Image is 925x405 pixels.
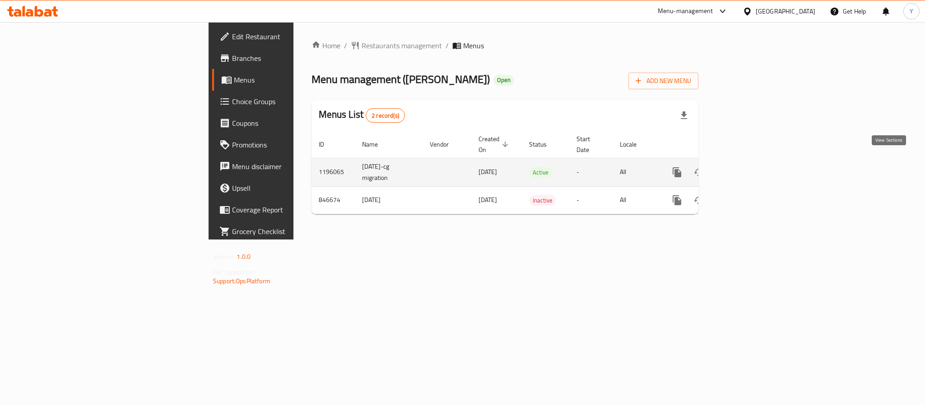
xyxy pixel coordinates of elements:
td: All [613,186,659,214]
a: Coverage Report [212,199,363,221]
span: Add New Menu [636,75,691,87]
span: 1.0.0 [237,251,251,262]
div: Menu-management [658,6,713,17]
button: more [666,189,688,211]
button: more [666,161,688,183]
a: Choice Groups [212,91,363,112]
span: Grocery Checklist [232,226,356,237]
a: Upsell [212,177,363,199]
td: - [569,186,613,214]
a: Promotions [212,134,363,156]
span: Menus [463,40,484,51]
span: Y [910,6,913,16]
div: Export file [673,105,695,126]
a: Menu disclaimer [212,156,363,177]
span: Inactive [529,195,556,206]
button: Add New Menu [628,73,698,89]
span: Edit Restaurant [232,31,356,42]
span: Open [493,76,514,84]
td: [DATE]-cg migration [355,158,423,186]
h2: Menus List [319,108,405,123]
button: Change Status [688,161,710,183]
span: [DATE] [479,166,497,178]
a: Coupons [212,112,363,134]
span: Created On [479,133,511,155]
a: Grocery Checklist [212,221,363,242]
div: Total records count [366,108,405,123]
span: ID [319,139,336,150]
span: Promotions [232,139,356,150]
span: Vendor [430,139,460,150]
a: Restaurants management [351,40,442,51]
span: [DATE] [479,194,497,206]
span: Menus [234,74,356,85]
span: Active [529,167,552,178]
div: [GEOGRAPHIC_DATA] [756,6,815,16]
td: All [613,158,659,186]
span: Coverage Report [232,204,356,215]
th: Actions [659,131,760,158]
span: Name [362,139,390,150]
button: Change Status [688,189,710,211]
span: Get support on: [213,266,255,278]
span: 2 record(s) [366,111,404,120]
span: Locale [620,139,648,150]
span: Status [529,139,558,150]
nav: breadcrumb [311,40,698,51]
div: Open [493,75,514,86]
span: Choice Groups [232,96,356,107]
a: Menus [212,69,363,91]
span: Version: [213,251,235,262]
a: Branches [212,47,363,69]
li: / [446,40,449,51]
span: Upsell [232,183,356,193]
span: Menu management ( [PERSON_NAME] ) [311,69,490,89]
span: Branches [232,53,356,64]
a: Edit Restaurant [212,26,363,47]
table: enhanced table [311,131,760,214]
td: - [569,158,613,186]
span: Restaurants management [362,40,442,51]
span: Start Date [576,133,602,155]
a: Support.OpsPlatform [213,275,270,287]
td: [DATE] [355,186,423,214]
span: Menu disclaimer [232,161,356,172]
span: Coupons [232,118,356,129]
